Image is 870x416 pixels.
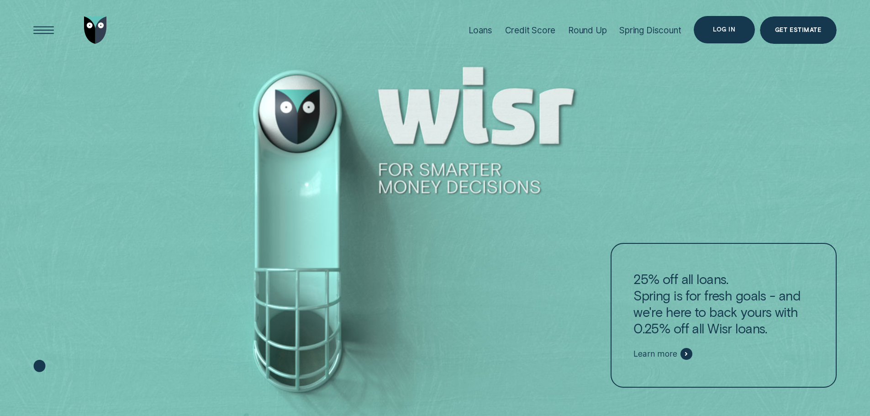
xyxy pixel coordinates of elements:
a: Get Estimate [760,16,837,44]
span: Learn more [633,349,677,359]
div: Loans [469,25,492,36]
button: Open Menu [30,16,58,44]
div: Credit Score [505,25,556,36]
p: 25% off all loans. Spring is for fresh goals - and we're here to back yours with 0.25% off all Wi... [633,271,813,337]
img: Wisr [84,16,107,44]
button: Log in [694,16,754,43]
div: Log in [713,27,735,32]
div: Round Up [568,25,607,36]
div: Spring Discount [619,25,681,36]
a: 25% off all loans.Spring is for fresh goals - and we're here to back yours with 0.25% off all Wis... [611,243,836,388]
